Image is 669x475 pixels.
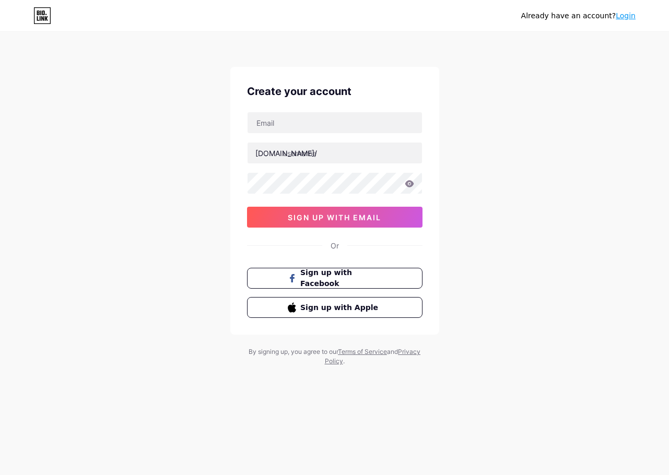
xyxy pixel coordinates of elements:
div: [DOMAIN_NAME]/ [255,148,317,159]
span: Sign up with Apple [300,302,381,313]
button: sign up with email [247,207,422,228]
a: Terms of Service [338,348,387,355]
div: Already have an account? [521,10,636,21]
span: sign up with email [288,213,381,222]
button: Sign up with Facebook [247,268,422,289]
a: Login [616,11,636,20]
div: By signing up, you agree to our and . [246,347,424,366]
input: username [248,142,422,163]
div: Create your account [247,84,422,99]
div: Or [331,240,339,251]
button: Sign up with Apple [247,297,422,318]
input: Email [248,112,422,133]
span: Sign up with Facebook [300,267,381,289]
